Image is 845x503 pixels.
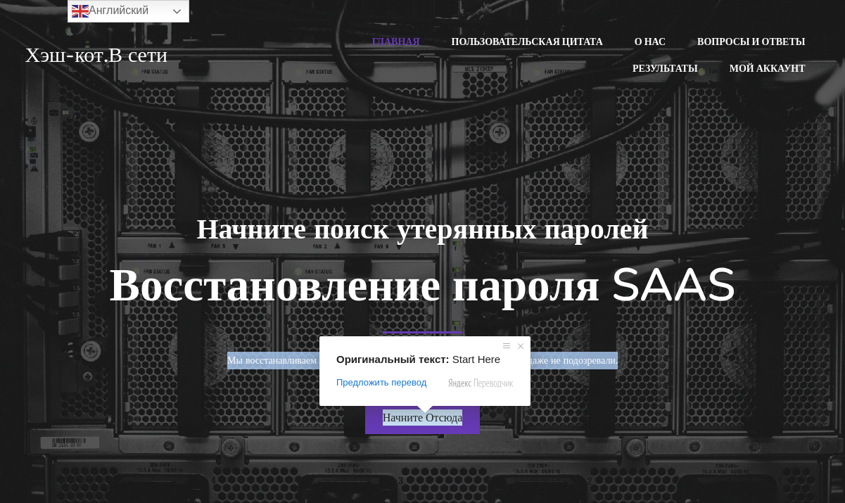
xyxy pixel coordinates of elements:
[25,42,295,69] a: Хэш-кот.В сети
[452,353,500,365] span: Start Here
[108,41,167,70] ya-tr-span: В сети
[697,34,805,49] ya-tr-span: Вопросы и ответы
[110,254,736,317] ya-tr-span: Восстановление пароля SAAS
[635,34,666,49] ya-tr-span: О нас
[372,34,420,49] ya-tr-span: Главная
[452,34,603,49] ya-tr-span: Пользовательская Цитата
[89,4,148,16] ya-tr-span: Английский
[383,409,463,426] ya-tr-span: Начните Отсюда
[196,210,648,248] ya-tr-span: Начните поиск утерянных паролей
[715,55,820,82] a: Мой аккаунт
[682,28,820,55] a: Вопросы и ответы
[618,55,713,82] a: Результаты
[620,28,680,55] a: О нас
[25,41,108,70] ya-tr-span: Хэш-кот.
[437,28,618,55] a: Пользовательская Цитата
[72,3,89,20] img: en
[227,353,618,367] ya-tr-span: Мы восстанавливаем пароли, которые вы могли забыть или о которых даже не подозревали.
[336,353,450,365] span: Оригинальный текст:
[730,61,806,75] ya-tr-span: Мой аккаунт
[336,376,426,389] span: Предложить перевод
[633,61,698,75] ya-tr-span: Результаты
[365,402,481,435] a: Начните Отсюда
[357,28,435,55] a: Главная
